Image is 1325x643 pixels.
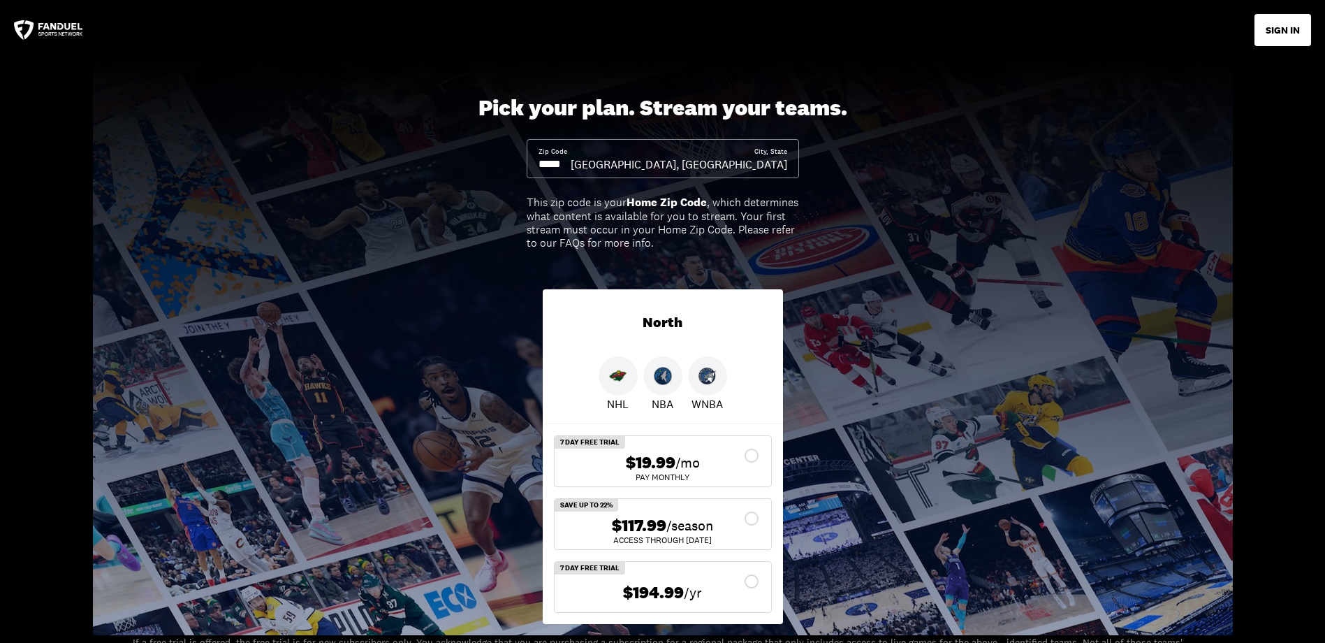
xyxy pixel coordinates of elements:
[652,396,673,412] p: NBA
[626,453,675,473] span: $19.99
[566,536,760,544] div: ACCESS THROUGH [DATE]
[1254,14,1311,46] button: SIGN IN
[543,289,783,356] div: North
[478,95,847,122] div: Pick your plan. Stream your teams.
[555,499,618,512] div: SAVE UP TO 22%
[539,147,567,157] div: Zip Code
[754,147,787,157] div: City, State
[607,396,629,412] p: NHL
[623,583,684,603] span: $194.99
[675,453,700,472] span: /mo
[691,396,723,412] p: WNBA
[627,195,707,210] b: Home Zip Code
[555,562,625,575] div: 7 Day Free Trial
[555,436,625,449] div: 7 Day Free Trial
[609,367,627,385] img: Wild
[571,157,787,172] div: [GEOGRAPHIC_DATA], [GEOGRAPHIC_DATA]
[566,473,760,482] div: Pay Monthly
[654,367,672,385] img: Timberwolves
[684,583,702,602] span: /yr
[612,516,666,536] span: $117.99
[527,196,799,250] div: This zip code is your , which determines what content is available for you to stream. Your first ...
[698,367,717,385] img: Lynx
[666,516,713,535] span: /season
